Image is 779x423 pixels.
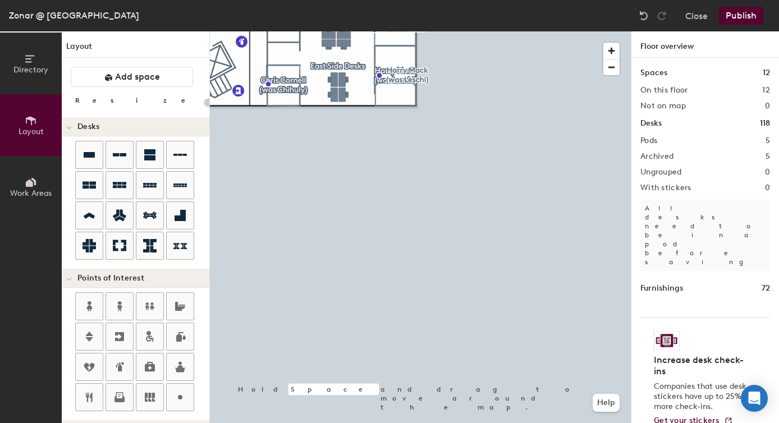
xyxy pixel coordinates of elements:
h1: 72 [762,282,770,295]
h4: Increase desk check-ins [654,355,750,377]
h2: 5 [766,136,770,145]
span: Add space [115,71,160,82]
h2: On this floor [640,86,688,95]
img: Undo [638,10,649,21]
button: Publish [719,7,763,25]
button: Help [593,394,620,412]
h2: 5 [766,152,770,161]
img: Sticker logo [654,331,680,350]
h1: Spaces [640,67,667,79]
h1: 12 [763,67,770,79]
h2: 12 [762,86,770,95]
h2: With stickers [640,183,691,192]
img: Redo [656,10,667,21]
h2: 0 [765,168,770,177]
h2: Ungrouped [640,168,682,177]
h1: Desks [640,117,662,130]
span: Desks [77,122,99,131]
span: Work Areas [10,188,52,198]
h2: 0 [765,183,770,192]
span: Layout [19,127,44,136]
h1: Layout [62,40,209,58]
h1: Furnishings [640,282,683,295]
h1: 118 [760,117,770,130]
p: Companies that use desk stickers have up to 25% more check-ins. [654,381,750,412]
button: Add space [71,67,193,87]
div: Open Intercom Messenger [741,385,768,412]
h2: Pods [640,136,657,145]
button: Close [685,7,708,25]
h2: Not on map [640,102,686,111]
p: All desks need to be in a pod before saving [640,199,770,271]
h1: Floor overview [631,31,779,58]
div: Zonar @ [GEOGRAPHIC_DATA] [9,8,139,22]
h2: 0 [765,102,770,111]
span: Points of Interest [77,274,144,283]
div: Resize [75,96,199,105]
span: Directory [13,65,48,75]
h2: Archived [640,152,673,161]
